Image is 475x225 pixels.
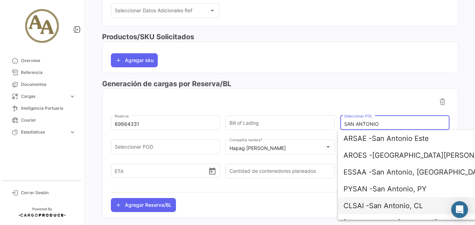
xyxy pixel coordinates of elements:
span: expand_more [69,93,76,100]
span: expand_more [69,129,76,135]
img: d85fbf23-fa35-483a-980e-3848878eb9e8.jpg [24,8,59,43]
button: Agregar Reserva/BL [111,198,176,212]
span: Inteligencia Portuaria [21,105,76,111]
a: Overview [6,55,78,67]
span: Documentos [21,81,76,88]
span: Estadísticas [21,129,66,135]
a: Documentos [6,79,78,90]
div: Abrir Intercom Messenger [451,201,468,218]
a: Referencia [6,67,78,79]
span: Cargas [21,93,66,100]
span: PYSAN - [343,185,373,193]
span: Cerrar Sesión [21,190,76,196]
input: Escriba para buscar... [344,121,446,127]
span: CLSAI - [343,202,369,210]
a: Inteligencia Portuaria [6,102,78,114]
span: ARSAE - [343,134,372,143]
span: Seleccionar Datos Adicionales Ref [115,9,210,15]
span: AROES - [343,151,372,159]
h3: Generación de cargas por Reserva/BL [102,79,458,89]
button: Agregar sku [111,53,158,67]
span: Overview [21,57,76,64]
mat-select-trigger: Hapag [PERSON_NAME] [229,145,286,151]
span: ESSAA - [343,168,372,176]
button: Open calendar [208,167,217,175]
span: Courier [21,117,76,123]
span: Referencia [21,69,76,76]
a: Courier [6,114,78,126]
h3: Productos/SKU Solicitados [102,32,458,42]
